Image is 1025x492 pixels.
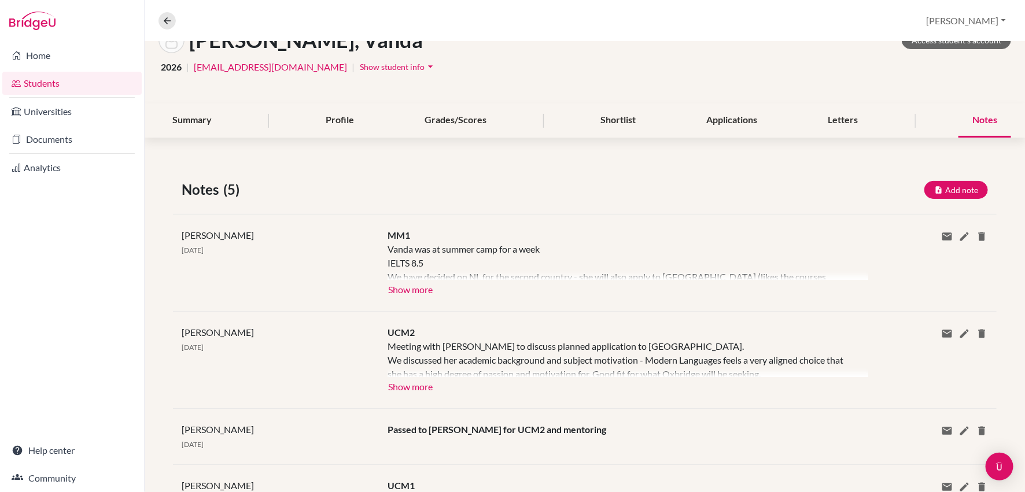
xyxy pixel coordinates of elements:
span: [DATE] [182,246,204,254]
div: Shortlist [587,103,650,138]
span: | [352,60,355,74]
span: 2026 [161,60,182,74]
a: Help center [2,439,142,462]
button: Show more [388,377,433,394]
div: Vanda was at summer camp for a week IELTS 8.5 We have decided on NL for the second country - she ... [388,242,851,280]
span: [PERSON_NAME] [182,327,254,338]
span: UCM2 [388,327,415,338]
a: Documents [2,128,142,151]
span: [DATE] [182,440,204,449]
i: arrow_drop_down [425,61,436,72]
span: Notes [182,179,223,200]
a: Home [2,44,142,67]
div: Grades/Scores [411,103,500,138]
span: [DATE] [182,343,204,352]
button: Show more [388,280,433,297]
button: Add note [924,181,988,199]
span: [PERSON_NAME] [182,230,254,241]
button: [PERSON_NAME] [921,10,1011,32]
img: Bridge-U [9,12,56,30]
div: Notes [958,103,1011,138]
div: Letters [814,103,872,138]
a: Universities [2,100,142,123]
div: Summary [158,103,226,138]
span: Passed to [PERSON_NAME] for UCM2 and mentoring [388,424,606,435]
a: Community [2,467,142,490]
div: Meeting with [PERSON_NAME] to discuss planned application to [GEOGRAPHIC_DATA]. We discussed her ... [388,339,851,377]
span: (5) [223,179,244,200]
span: [PERSON_NAME] [182,424,254,435]
span: | [186,60,189,74]
button: Show student infoarrow_drop_down [359,58,437,76]
div: Profile [312,103,368,138]
span: Show student info [360,62,425,72]
div: Open Intercom Messenger [986,453,1013,480]
a: Students [2,72,142,95]
span: [PERSON_NAME] [182,480,254,491]
a: Analytics [2,156,142,179]
div: Applications [693,103,772,138]
a: [EMAIL_ADDRESS][DOMAIN_NAME] [194,60,347,74]
span: UCM1 [388,480,415,491]
span: MM1 [388,230,410,241]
